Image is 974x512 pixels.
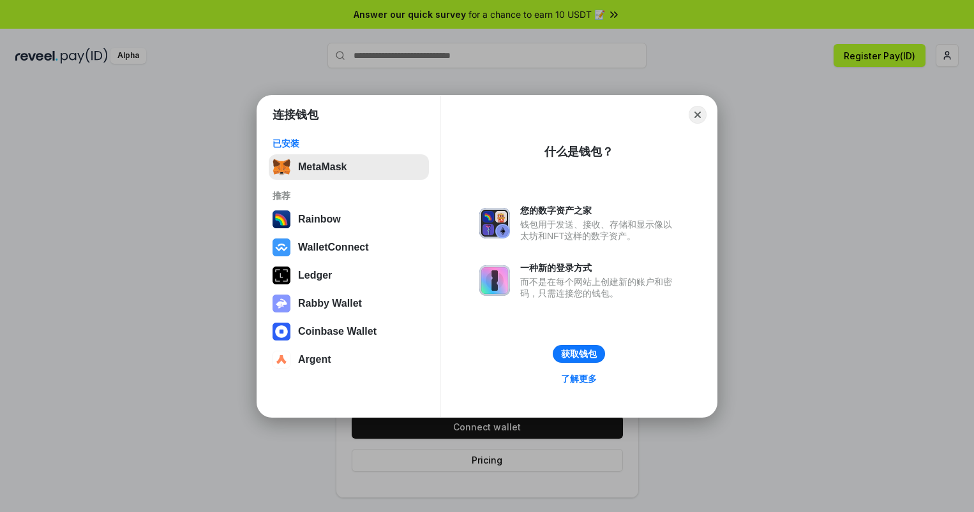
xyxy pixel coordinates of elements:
div: 了解更多 [561,373,597,384]
div: 钱包用于发送、接收、存储和显示像以太坊和NFT这样的数字资产。 [520,219,678,242]
button: Coinbase Wallet [269,319,429,344]
div: Rainbow [298,214,341,225]
a: 了解更多 [553,370,604,387]
div: Ledger [298,270,332,281]
div: 而不是在每个网站上创建新的账户和密码，只需连接您的钱包。 [520,276,678,299]
button: 获取钱包 [553,345,605,363]
button: Argent [269,347,429,372]
button: Rainbow [269,207,429,232]
div: Rabby Wallet [298,298,362,309]
div: Argent [298,354,331,365]
img: svg+xml,%3Csvg%20width%3D%2228%22%20height%3D%2228%22%20viewBox%3D%220%200%2028%2028%22%20fill%3D... [273,351,290,369]
h1: 连接钱包 [273,107,318,122]
div: 什么是钱包？ [544,144,613,159]
img: svg+xml,%3Csvg%20width%3D%22120%22%20height%3D%22120%22%20viewBox%3D%220%200%20120%20120%22%20fil... [273,210,290,228]
img: svg+xml,%3Csvg%20fill%3D%22none%22%20height%3D%2233%22%20viewBox%3D%220%200%2035%2033%22%20width%... [273,158,290,176]
button: Ledger [269,263,429,288]
img: svg+xml,%3Csvg%20width%3D%2228%22%20height%3D%2228%22%20viewBox%3D%220%200%2028%2028%22%20fill%3D... [273,323,290,340]
img: svg+xml,%3Csvg%20xmlns%3D%22http%3A%2F%2Fwww.w3.org%2F2000%2Fsvg%22%20fill%3D%22none%22%20viewBox... [479,208,510,238]
button: MetaMask [269,154,429,180]
div: 获取钱包 [561,348,597,360]
div: 一种新的登录方式 [520,262,678,274]
button: WalletConnect [269,235,429,260]
div: 您的数字资产之家 [520,205,678,216]
button: Close [689,106,707,124]
div: MetaMask [298,161,347,173]
img: svg+xml,%3Csvg%20xmlns%3D%22http%3A%2F%2Fwww.w3.org%2F2000%2Fsvg%22%20fill%3D%22none%22%20viewBox... [273,295,290,312]
div: Coinbase Wallet [298,326,377,337]
img: svg+xml,%3Csvg%20xmlns%3D%22http%3A%2F%2Fwww.w3.org%2F2000%2Fsvg%22%20width%3D%2228%22%20height%3... [273,267,290,284]
img: svg+xml,%3Csvg%20width%3D%2228%22%20height%3D%2228%22%20viewBox%3D%220%200%2028%2028%22%20fill%3D... [273,238,290,256]
div: 推荐 [273,190,425,201]
button: Rabby Wallet [269,291,429,316]
div: WalletConnect [298,242,369,253]
div: 已安装 [273,138,425,149]
img: svg+xml,%3Csvg%20xmlns%3D%22http%3A%2F%2Fwww.w3.org%2F2000%2Fsvg%22%20fill%3D%22none%22%20viewBox... [479,265,510,296]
